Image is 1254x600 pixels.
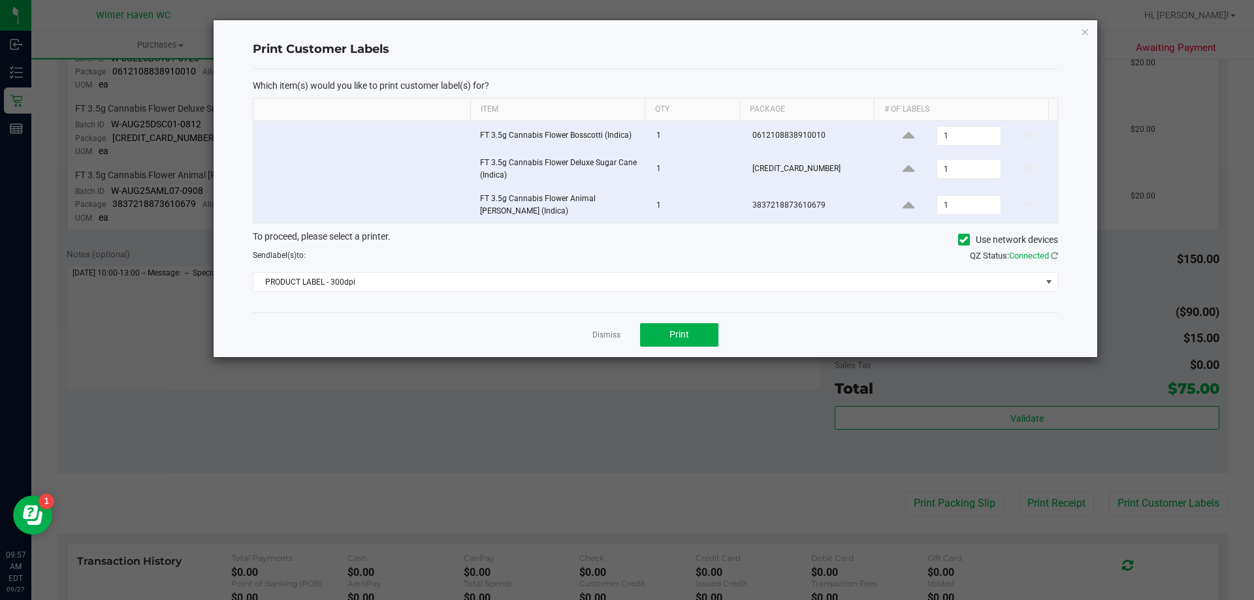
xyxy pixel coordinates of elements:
th: Package [739,99,874,121]
label: Use network devices [958,233,1058,247]
span: PRODUCT LABEL - 300dpi [253,273,1041,291]
button: Print [640,323,718,347]
th: Item [470,99,645,121]
td: 3837218873610679 [745,187,881,223]
td: 1 [649,121,745,151]
td: FT 3.5g Cannabis Flower Animal [PERSON_NAME] (Indica) [472,187,649,223]
span: label(s) [270,251,297,260]
iframe: Resource center unread badge [39,494,54,509]
span: Connected [1009,251,1049,261]
span: Send to: [253,251,306,260]
span: QZ Status: [970,251,1058,261]
h4: Print Customer Labels [253,41,1058,58]
div: To proceed, please select a printer. [243,230,1068,249]
span: Print [669,329,689,339]
p: Which item(s) would you like to print customer label(s) for? [253,80,1058,91]
td: FT 3.5g Cannabis Flower Bosscotti (Indica) [472,121,649,151]
td: 0612108838910010 [745,121,881,151]
td: FT 3.5g Cannabis Flower Deluxe Sugar Cane (Indica) [472,151,649,187]
td: [CREDIT_CARD_NUMBER] [745,151,881,187]
td: 1 [649,151,745,187]
th: Qty [645,99,739,121]
iframe: Resource center [13,496,52,535]
th: # of labels [874,99,1048,121]
td: 1 [649,187,745,223]
a: Dismiss [592,330,620,341]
